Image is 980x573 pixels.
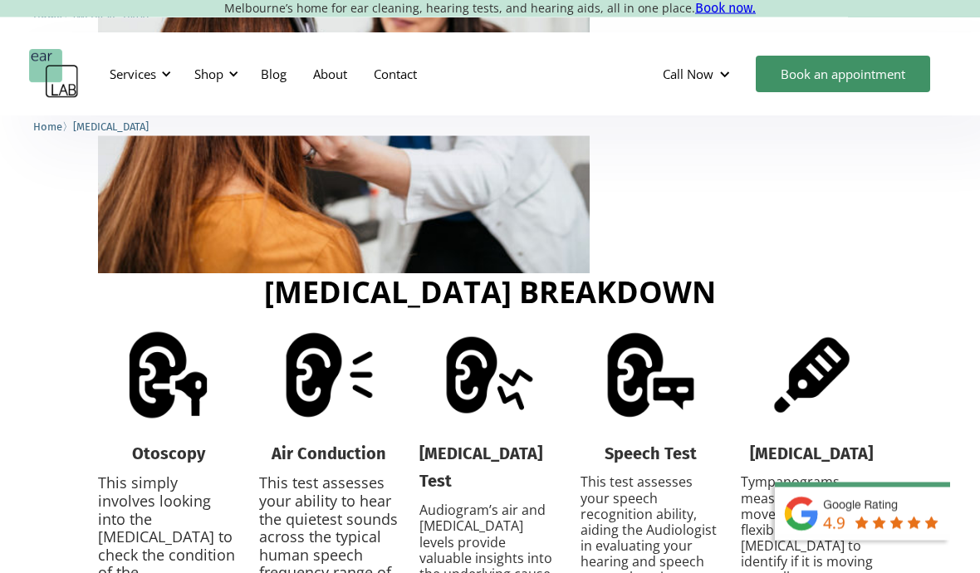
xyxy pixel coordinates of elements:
span: [MEDICAL_DATA] [73,120,149,133]
strong: Air Conduction [272,444,386,464]
div: Services [100,49,176,99]
h2: [MEDICAL_DATA] breakdown [264,274,716,312]
div: Call Now [663,66,713,82]
a: Contact [360,50,430,98]
div: Shop [184,49,243,99]
a: Blog [247,50,300,98]
li: 〉 [33,118,73,135]
strong: [MEDICAL_DATA] Test [419,444,542,492]
div: Call Now [649,49,747,99]
div: Services [110,66,156,82]
strong: Speech Test [605,444,697,464]
img: Bone Conduction Test icon [443,329,537,423]
strong: Otoscopy [132,444,205,464]
img: Air conduction icon [282,329,376,423]
a: About [300,50,360,98]
a: home [29,49,79,99]
span: Home [33,120,62,133]
div: Shop [194,66,223,82]
a: Book an appointment [756,56,930,92]
a: Home [33,118,62,134]
img: Speech Test icon [604,329,698,423]
img: Tympanogram icon [765,329,859,423]
strong: [MEDICAL_DATA] [750,444,873,464]
img: Otoscopy icon [121,329,215,423]
a: [MEDICAL_DATA] [73,118,149,134]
